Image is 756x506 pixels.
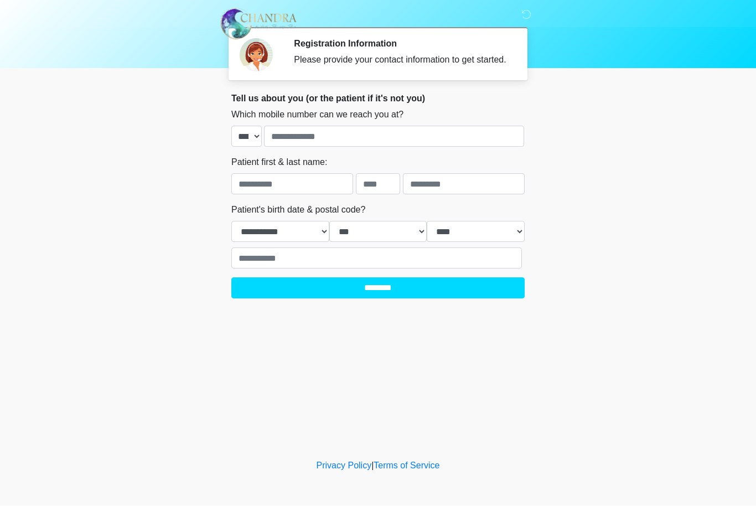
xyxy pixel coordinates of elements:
img: Agent Avatar [240,39,273,72]
h2: Tell us about you (or the patient if it's not you) [231,94,525,104]
img: Chandra Aesthetic Beauty Bar Logo [220,8,297,40]
label: Which mobile number can we reach you at? [231,109,403,122]
a: Terms of Service [374,461,439,471]
a: | [371,461,374,471]
div: Please provide your contact information to get started. [294,54,508,67]
a: Privacy Policy [317,461,372,471]
label: Patient's birth date & postal code? [231,204,365,217]
label: Patient first & last name: [231,156,327,169]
